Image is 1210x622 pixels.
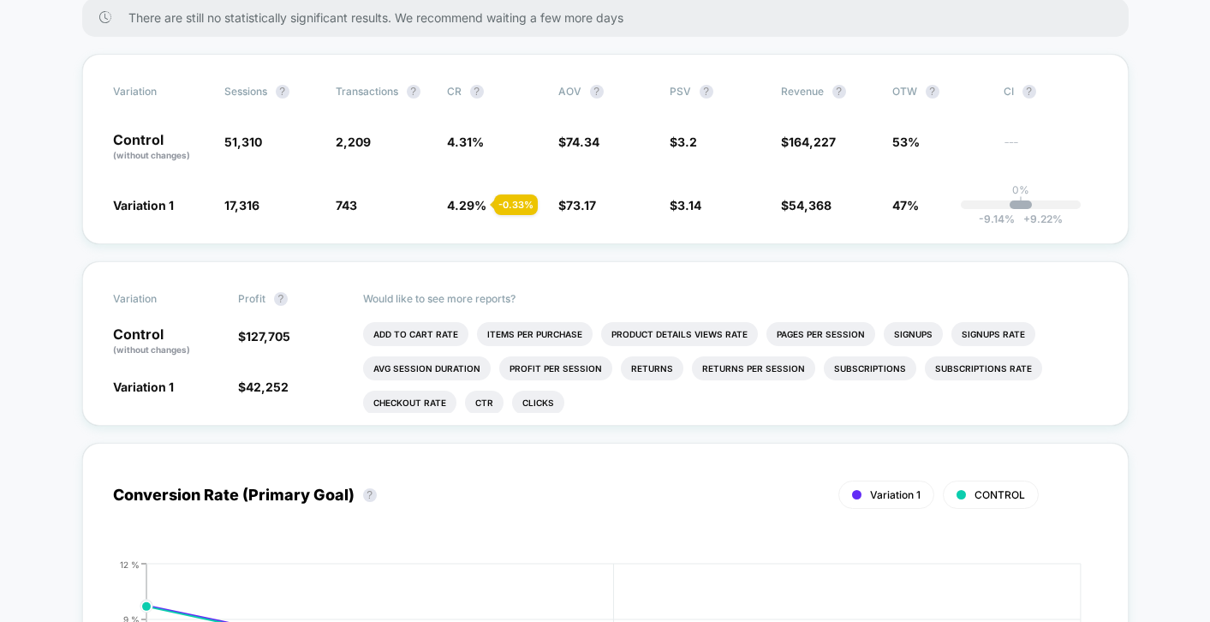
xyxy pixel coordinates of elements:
span: Variation 1 [113,380,174,394]
button: ? [407,85,420,99]
span: 3.14 [677,198,701,212]
span: (without changes) [113,344,190,355]
span: $ [238,380,289,394]
span: There are still no statistically significant results. We recommend waiting a few more days [128,10,1094,25]
span: $ [670,135,697,149]
p: Control [113,133,207,162]
li: Subscriptions [824,356,916,380]
button: ? [274,292,288,306]
li: Clicks [512,391,564,415]
span: Profit [238,292,265,305]
span: $ [781,198,832,212]
span: 42,252 [246,380,289,394]
span: --- [1004,137,1098,162]
span: 127,705 [246,329,290,344]
span: $ [558,135,599,149]
span: CR [447,85,462,98]
li: Ctr [465,391,504,415]
span: 47% [892,198,919,212]
button: ? [1022,85,1036,99]
li: Returns Per Session [692,356,815,380]
p: Control [113,327,221,356]
span: Sessions [224,85,267,98]
button: ? [276,85,289,99]
button: ? [363,488,377,502]
span: 54,368 [789,198,832,212]
li: Returns [621,356,683,380]
span: $ [670,198,701,212]
span: 4.31 % [447,135,484,149]
button: ? [470,85,484,99]
li: Profit Per Session [499,356,612,380]
span: $ [781,135,836,149]
button: ? [832,85,846,99]
li: Pages Per Session [766,322,875,346]
span: -9.14 % [979,212,1015,225]
span: CONTROL [975,488,1025,501]
span: 2,209 [336,135,371,149]
tspan: 12 % [120,559,140,569]
li: Product Details Views Rate [601,322,758,346]
span: (without changes) [113,150,190,160]
li: Subscriptions Rate [925,356,1042,380]
span: 17,316 [224,198,259,212]
li: Signups Rate [951,322,1035,346]
span: 53% [892,135,920,149]
li: Add To Cart Rate [363,322,468,346]
span: Variation 1 [113,198,174,212]
span: Transactions [336,85,398,98]
button: ? [926,85,939,99]
span: Variation [113,85,207,99]
span: Revenue [781,85,824,98]
span: 74.34 [566,135,599,149]
span: $ [558,198,596,212]
button: ? [700,85,713,99]
span: CI [1004,85,1098,99]
span: AOV [558,85,581,98]
span: 73.17 [566,198,596,212]
li: Items Per Purchase [477,322,593,346]
p: 0% [1012,183,1029,196]
li: Avg Session Duration [363,356,491,380]
li: Checkout Rate [363,391,456,415]
p: | [1019,196,1022,209]
li: Signups [884,322,943,346]
span: Variation 1 [870,488,921,501]
p: Would like to see more reports? [363,292,1098,305]
button: ? [590,85,604,99]
span: + [1023,212,1030,225]
span: 743 [336,198,357,212]
span: PSV [670,85,691,98]
span: $ [238,329,290,344]
div: - 0.33 % [494,194,538,215]
span: 164,227 [789,135,836,149]
span: 3.2 [677,135,697,149]
span: 4.29 % [447,198,486,212]
span: Variation [113,292,207,306]
span: 9.22 % [1015,212,1063,225]
span: OTW [892,85,986,99]
span: 51,310 [224,135,262,149]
